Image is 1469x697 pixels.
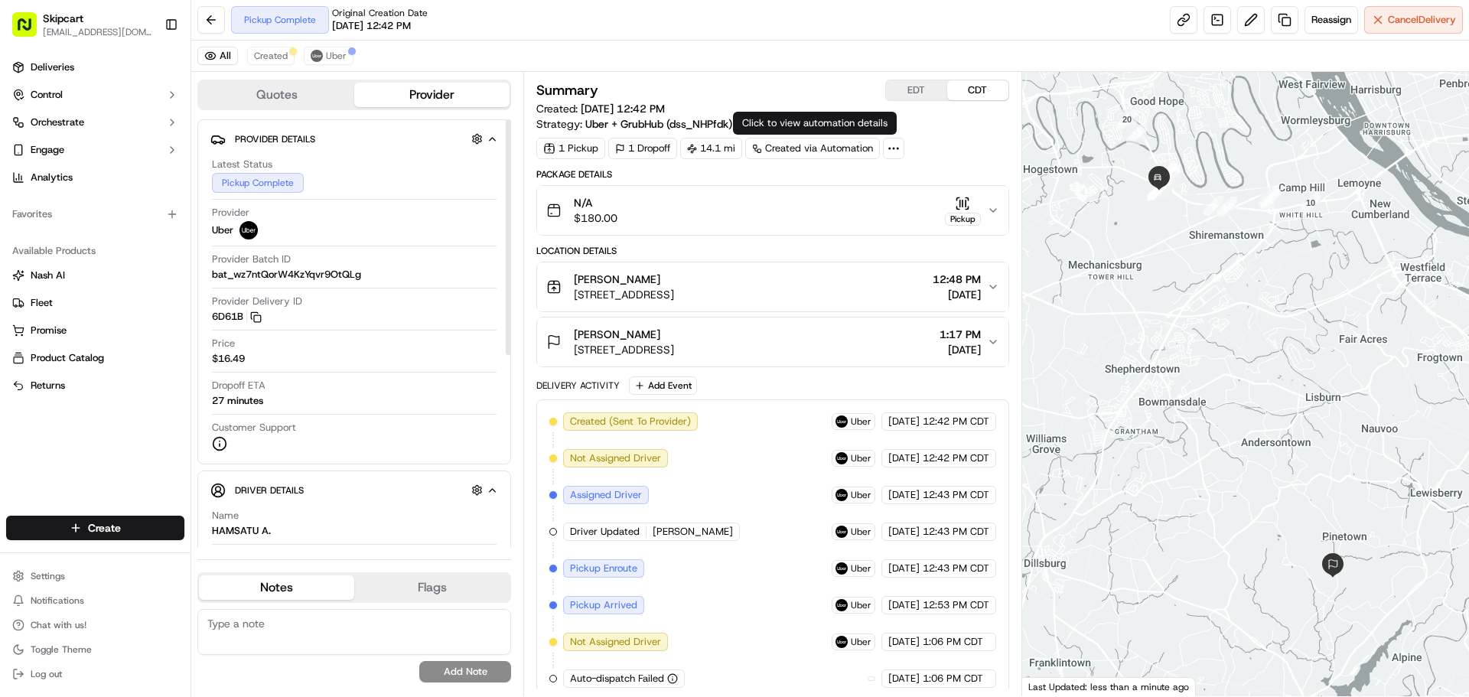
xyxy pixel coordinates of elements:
[923,562,989,575] span: 12:43 PM CDT
[570,598,637,612] span: Pickup Arrived
[888,635,920,649] span: [DATE]
[31,116,84,129] span: Orchestrate
[31,379,65,392] span: Returns
[6,55,184,80] a: Deliveries
[108,53,185,65] a: Powered byPylon
[923,672,983,686] span: 1:06 PM CDT
[6,291,184,315] button: Fleet
[354,575,510,600] button: Flags
[1388,13,1456,27] span: Cancel Delivery
[6,110,184,135] button: Orchestrate
[536,83,598,97] h3: Summary
[536,138,605,159] div: 1 Pickup
[574,342,674,357] span: [STREET_ADDRESS]
[733,112,897,135] div: Click to view automation details
[888,415,920,428] span: [DATE]
[43,26,152,38] button: [EMAIL_ADDRESS][DOMAIN_NAME]
[247,47,295,65] button: Created
[888,525,920,539] span: [DATE]
[1311,13,1351,27] span: Reassign
[326,50,347,62] span: Uber
[835,489,848,501] img: uber-new-logo.jpeg
[608,138,677,159] div: 1 Dropoff
[851,452,871,464] span: Uber
[332,19,411,33] span: [DATE] 12:42 PM
[31,594,84,607] span: Notifications
[6,239,184,263] div: Available Products
[6,590,184,611] button: Notifications
[212,379,265,392] span: Dropoff ETA
[1253,181,1285,213] div: 1
[945,196,981,226] button: Pickup
[923,525,989,539] span: 12:43 PM CDT
[945,213,981,226] div: Pickup
[31,143,64,157] span: Engage
[6,346,184,370] button: Product Catalog
[12,351,178,365] a: Product Catalog
[6,263,184,288] button: Nash AI
[888,672,920,686] span: [DATE]
[254,50,288,62] span: Created
[12,379,178,392] a: Returns
[212,337,235,350] span: Price
[12,269,178,282] a: Nash AI
[745,138,880,159] div: Created via Automation
[212,524,271,538] div: HAMSATU A.
[574,287,674,302] span: [STREET_ADDRESS]
[311,50,323,62] img: uber-new-logo.jpeg
[835,526,848,538] img: uber-new-logo.jpeg
[12,296,178,310] a: Fleet
[1364,6,1463,34] button: CancelDelivery
[851,489,871,501] span: Uber
[1255,183,1287,215] div: 2
[212,509,239,523] span: Name
[212,158,272,171] span: Latest Status
[933,272,981,287] span: 12:48 PM
[851,415,871,428] span: Uber
[197,47,238,65] button: All
[6,614,184,636] button: Chat with us!
[574,272,660,287] span: [PERSON_NAME]
[536,116,744,132] div: Strategy:
[536,101,665,116] span: Created:
[31,570,65,582] span: Settings
[653,525,733,539] span: [PERSON_NAME]
[212,310,262,324] button: 6D61B
[886,80,947,100] button: EDT
[212,206,249,220] span: Provider
[537,186,1008,235] button: N/A$180.00Pickup
[212,421,296,435] span: Customer Support
[212,268,361,282] span: bat_wz7ntQorW4KzYqvr9OtQLg
[940,327,981,342] span: 1:17 PM
[570,451,661,465] span: Not Assigned Driver
[31,269,65,282] span: Nash AI
[6,318,184,343] button: Promise
[6,6,158,43] button: Skipcart[EMAIL_ADDRESS][DOMAIN_NAME]
[536,379,620,392] div: Delivery Activity
[1305,6,1358,34] button: Reassign
[851,599,871,611] span: Uber
[199,83,354,107] button: Quotes
[6,373,184,398] button: Returns
[212,252,291,266] span: Provider Batch ID
[570,635,661,649] span: Not Assigned Driver
[1151,157,1183,189] div: 22
[31,324,67,337] span: Promise
[210,477,498,503] button: Driver Details
[31,60,74,74] span: Deliveries
[235,484,304,497] span: Driver Details
[210,126,498,151] button: Provider Details
[835,562,848,575] img: uber-new-logo.jpeg
[88,520,121,536] span: Create
[888,451,920,465] span: [DATE]
[585,116,732,132] span: Uber + GrubHub (dss_NHPfdk)
[239,221,258,239] img: uber-new-logo.jpeg
[574,195,617,210] span: N/A
[12,324,178,337] a: Promise
[6,165,184,190] a: Analytics
[585,116,744,132] a: Uber + GrubHub (dss_NHPfdk)
[43,11,83,26] span: Skipcart
[570,488,642,502] span: Assigned Driver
